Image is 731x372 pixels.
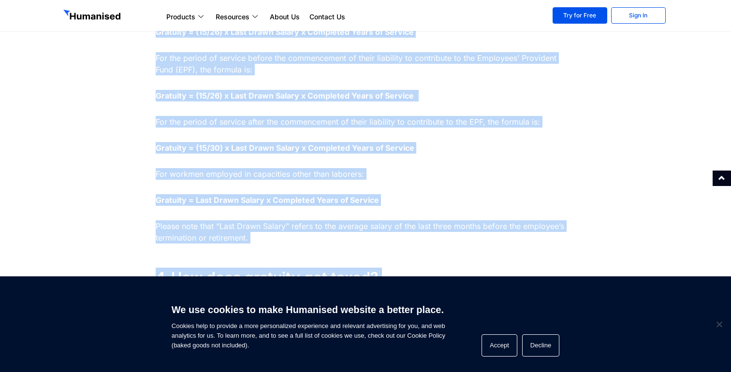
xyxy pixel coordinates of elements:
p: For workmen employed in capacities other than laborers: [156,168,576,180]
a: About Us [265,11,305,23]
p: For the period of service before the commencement of their liability to contribute to the Employe... [156,52,576,75]
a: Products [161,11,211,23]
strong: Gratuity = (15/26) x Last Drawn Salary x Completed Years of Service [156,91,414,100]
strong: Gratuity = (15/26) x Last Drawn Salary x Completed Years of Service [156,27,414,37]
span: Cookies help to provide a more personalized experience and relevant advertising for you, and web ... [172,298,445,350]
a: Try for Free [553,7,607,24]
a: Sign In [611,7,666,24]
h4: 4. How does gratuity get taxed? [156,268,576,287]
p: Please note that “Last Drawn Salary” refers to the average salary of the last three months before... [156,220,576,243]
h6: We use cookies to make Humanised website a better place. [172,303,445,316]
span: Decline [714,319,724,329]
img: GetHumanised Logo [63,10,122,22]
a: Resources [211,11,265,23]
button: Accept [482,334,517,357]
strong: Gratuity = (15/30) x Last Drawn Salary x Completed Years of Service [156,143,414,153]
a: Contact Us [305,11,350,23]
button: Decline [522,334,559,357]
p: For the period of service after the commencement of their liability to contribute to the EPF, the... [156,116,576,128]
strong: Gratuity = Last Drawn Salary x Completed Years of Service [156,195,379,205]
